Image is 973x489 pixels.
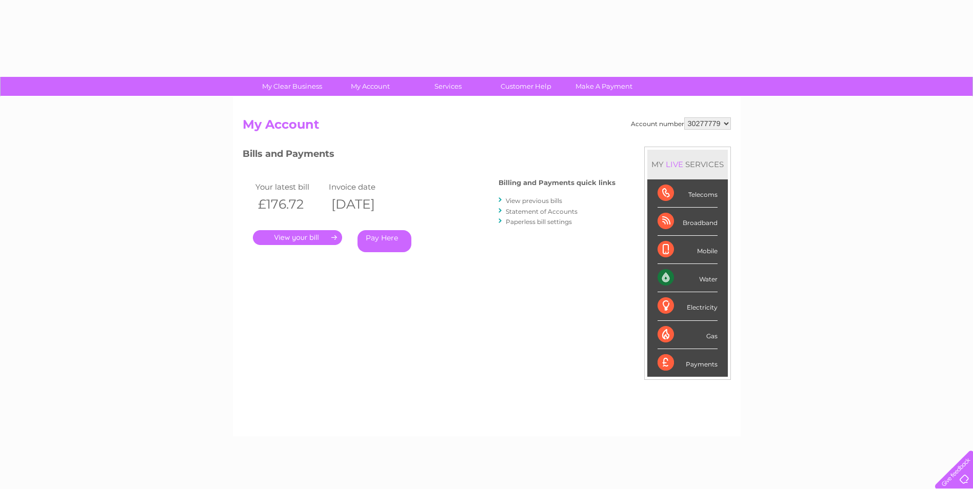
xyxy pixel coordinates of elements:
[658,349,718,377] div: Payments
[250,77,334,96] a: My Clear Business
[658,321,718,349] div: Gas
[647,150,728,179] div: MY SERVICES
[253,194,327,215] th: £176.72
[328,77,412,96] a: My Account
[506,208,578,215] a: Statement of Accounts
[243,117,731,137] h2: My Account
[326,194,400,215] th: [DATE]
[658,236,718,264] div: Mobile
[506,197,562,205] a: View previous bills
[358,230,411,252] a: Pay Here
[326,180,400,194] td: Invoice date
[664,159,685,169] div: LIVE
[631,117,731,130] div: Account number
[253,230,342,245] a: .
[658,208,718,236] div: Broadband
[499,179,615,187] h4: Billing and Payments quick links
[506,218,572,226] a: Paperless bill settings
[253,180,327,194] td: Your latest bill
[484,77,568,96] a: Customer Help
[658,292,718,320] div: Electricity
[243,147,615,165] h3: Bills and Payments
[658,264,718,292] div: Water
[658,179,718,208] div: Telecoms
[406,77,490,96] a: Services
[562,77,646,96] a: Make A Payment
